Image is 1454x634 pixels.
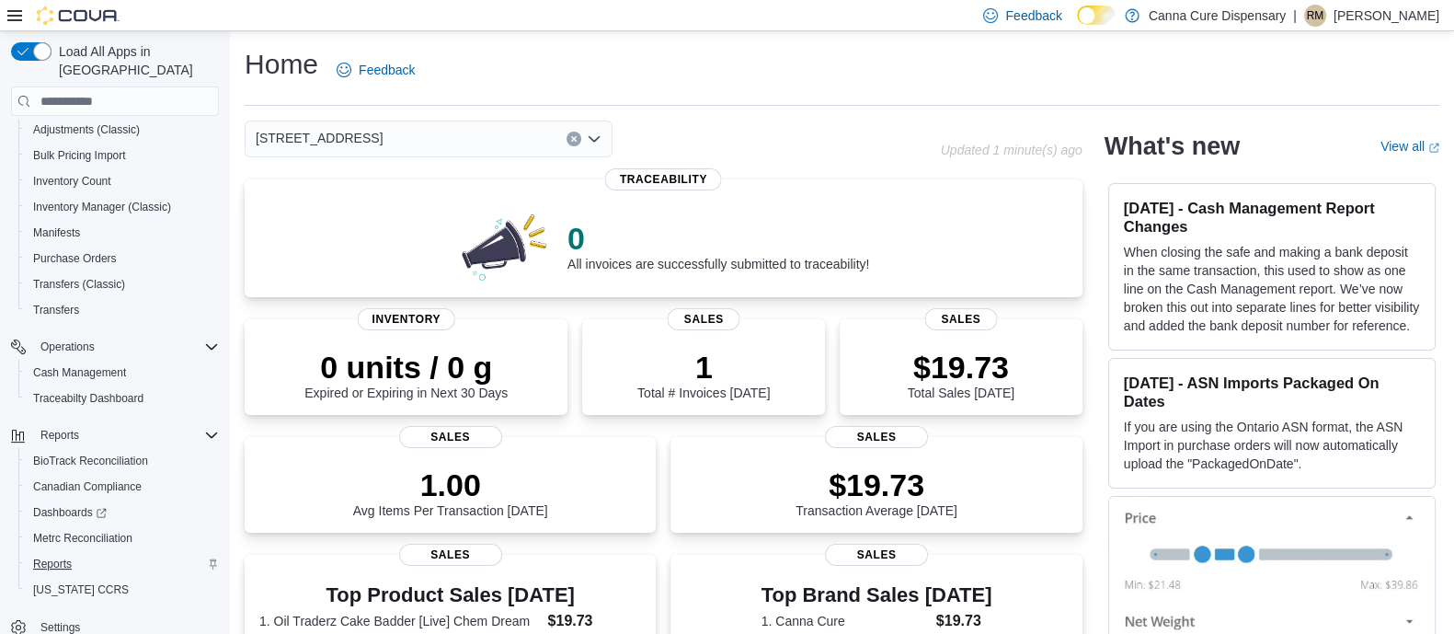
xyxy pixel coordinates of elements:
span: Adjustments (Classic) [26,119,219,141]
span: Canadian Compliance [26,476,219,498]
a: Metrc Reconciliation [26,527,140,549]
button: Canadian Compliance [18,474,226,500]
a: Transfers (Classic) [26,273,132,295]
span: Inventory [357,308,455,330]
button: Metrc Reconciliation [18,525,226,551]
div: All invoices are successfully submitted to traceability! [567,220,869,271]
span: Sales [825,544,928,566]
h3: Top Brand Sales [DATE] [761,584,992,606]
button: Purchase Orders [18,246,226,271]
dd: $19.73 [936,610,992,632]
button: Adjustments (Classic) [18,117,226,143]
a: Reports [26,553,79,575]
a: Feedback [329,52,422,88]
p: | [1293,5,1297,27]
div: Total # Invoices [DATE] [637,349,770,400]
a: Dashboards [26,501,114,524]
a: Inventory Count [26,170,119,192]
a: Inventory Manager (Classic) [26,196,178,218]
div: Expired or Expiring in Next 30 Days [304,349,508,400]
h1: Home [245,46,318,83]
span: Traceability [605,168,722,190]
button: Transfers (Classic) [18,271,226,297]
button: Manifests [18,220,226,246]
span: Sales [825,426,928,448]
h2: What's new [1105,132,1240,161]
div: Avg Items Per Transaction [DATE] [353,467,548,518]
span: Metrc Reconciliation [33,531,132,546]
button: Transfers [18,297,226,323]
dt: 1. Canna Cure [761,612,929,630]
button: Operations [33,336,102,358]
div: Transaction Average [DATE] [796,467,957,518]
span: Sales [399,544,502,566]
span: BioTrack Reconciliation [26,450,219,472]
span: Cash Management [33,365,126,380]
button: Operations [4,334,226,360]
span: Inventory Count [33,174,111,189]
span: Sales [668,308,740,330]
a: Manifests [26,222,87,244]
span: Bulk Pricing Import [33,148,126,163]
span: BioTrack Reconciliation [33,454,148,468]
span: [US_STATE] CCRS [33,582,129,597]
span: Canadian Compliance [33,479,142,494]
input: Dark Mode [1077,6,1116,25]
button: Inventory Count [18,168,226,194]
span: Metrc Reconciliation [26,527,219,549]
span: Purchase Orders [26,248,219,270]
button: Open list of options [587,132,601,146]
a: Cash Management [26,362,133,384]
span: Reports [33,557,72,571]
span: Operations [40,340,95,354]
span: Inventory Manager (Classic) [26,196,219,218]
button: Clear input [567,132,581,146]
a: Bulk Pricing Import [26,144,133,167]
a: [US_STATE] CCRS [26,579,136,601]
p: Updated 1 minute(s) ago [941,143,1082,157]
p: $19.73 [908,349,1014,386]
span: Reports [40,428,79,443]
a: BioTrack Reconciliation [26,450,155,472]
span: RM [1307,5,1324,27]
div: Rogelio Mitchell [1304,5,1326,27]
button: BioTrack Reconciliation [18,448,226,474]
span: Reports [33,424,219,446]
svg: External link [1428,143,1439,154]
span: Feedback [1005,6,1061,25]
p: $19.73 [796,467,957,503]
p: Canna Cure Dispensary [1149,5,1286,27]
div: Total Sales [DATE] [908,349,1014,400]
p: 1 [637,349,770,386]
button: Bulk Pricing Import [18,143,226,168]
span: Transfers [33,303,79,317]
p: 1.00 [353,467,548,503]
button: Inventory Manager (Classic) [18,194,226,220]
a: Canadian Compliance [26,476,149,498]
span: [STREET_ADDRESS] [256,127,383,149]
span: Transfers (Classic) [33,277,125,292]
span: Cash Management [26,362,219,384]
a: Adjustments (Classic) [26,119,147,141]
span: Dashboards [26,501,219,524]
span: Traceabilty Dashboard [33,391,143,406]
button: Reports [4,422,226,448]
h3: [DATE] - Cash Management Report Changes [1124,199,1420,236]
p: 0 [567,220,869,257]
h3: Top Product Sales [DATE] [259,584,641,606]
span: Bulk Pricing Import [26,144,219,167]
img: Cova [37,6,120,25]
button: Reports [33,424,86,446]
p: [PERSON_NAME] [1334,5,1439,27]
button: Cash Management [18,360,226,386]
span: Dark Mode [1077,25,1078,26]
button: [US_STATE] CCRS [18,577,226,603]
a: Dashboards [18,500,226,525]
span: Transfers [26,299,219,321]
span: Transfers (Classic) [26,273,219,295]
a: Purchase Orders [26,248,124,270]
dd: $19.73 [548,610,642,632]
span: Load All Apps in [GEOGRAPHIC_DATA] [52,42,219,79]
a: Traceabilty Dashboard [26,387,151,409]
h3: [DATE] - ASN Imports Packaged On Dates [1124,374,1420,410]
